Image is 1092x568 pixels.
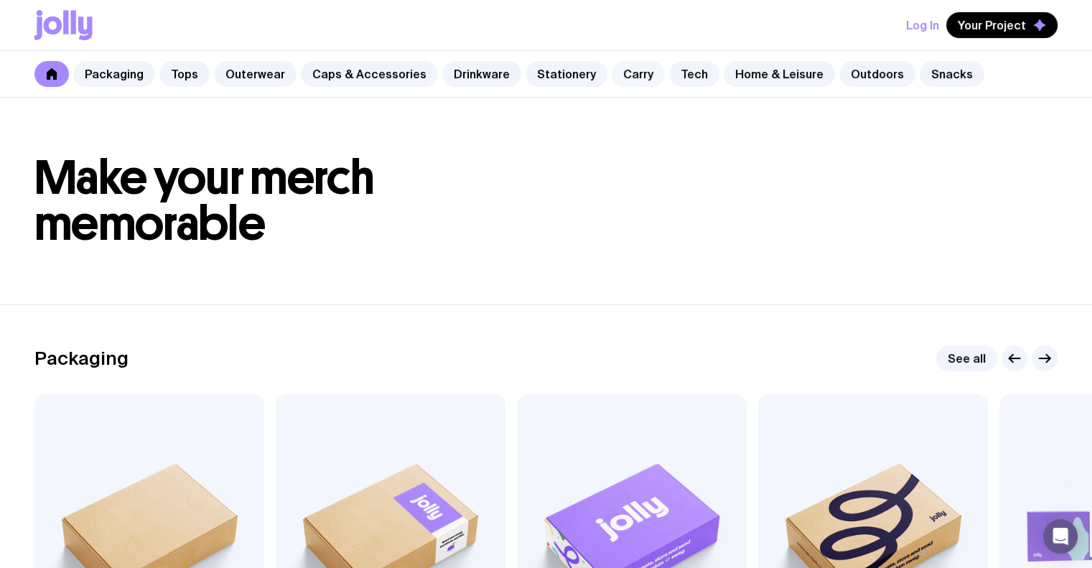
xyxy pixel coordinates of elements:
[442,61,521,87] a: Drinkware
[724,61,835,87] a: Home & Leisure
[526,61,607,87] a: Stationery
[34,348,129,369] h2: Packaging
[1043,519,1078,554] div: Open Intercom Messenger
[958,18,1026,32] span: Your Project
[669,61,719,87] a: Tech
[906,12,939,38] button: Log In
[214,61,297,87] a: Outerwear
[839,61,915,87] a: Outdoors
[301,61,438,87] a: Caps & Accessories
[612,61,665,87] a: Carry
[73,61,155,87] a: Packaging
[159,61,210,87] a: Tops
[920,61,984,87] a: Snacks
[34,149,374,252] span: Make your merch memorable
[936,345,997,371] a: See all
[946,12,1058,38] button: Your Project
